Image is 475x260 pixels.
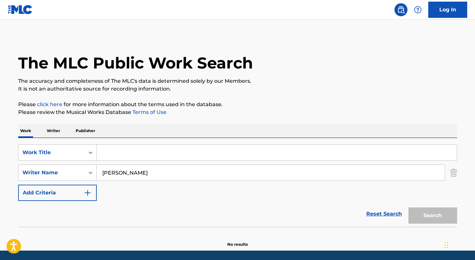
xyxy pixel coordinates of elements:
[74,124,97,138] p: Publisher
[37,101,62,107] a: click here
[8,5,33,14] img: MLC Logo
[22,149,81,156] div: Work Title
[411,3,424,16] div: Help
[18,108,457,116] p: Please review the Musical Works Database
[18,144,457,227] form: Search Form
[414,6,422,14] img: help
[84,189,92,197] img: 9d2ae6d4665cec9f34b9.svg
[444,235,448,255] div: Drag
[18,124,33,138] p: Work
[397,6,405,14] img: search
[363,207,405,221] a: Reset Search
[131,109,167,115] a: Terms of Use
[394,3,407,16] a: Public Search
[18,77,457,85] p: The accuracy and completeness of The MLC's data is determined solely by our Members.
[18,53,253,73] h1: The MLC Public Work Search
[227,234,248,247] p: No results
[18,185,97,201] button: Add Criteria
[45,124,62,138] p: Writer
[18,85,457,93] p: It is not an authoritative source for recording information.
[450,165,457,181] img: Delete Criterion
[22,169,81,177] div: Writer Name
[18,101,457,108] p: Please for more information about the terms used in the database.
[443,229,475,260] iframe: Chat Widget
[428,2,467,18] a: Log In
